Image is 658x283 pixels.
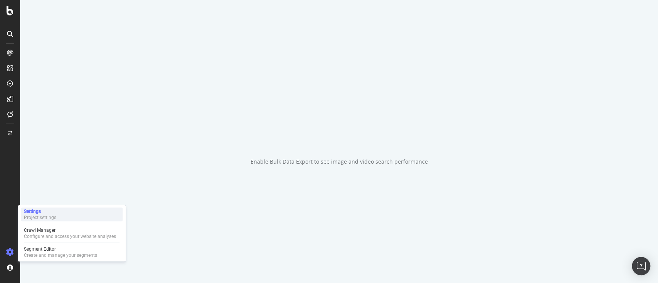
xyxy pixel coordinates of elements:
a: Crawl ManagerConfigure and access your website analyses [21,226,123,240]
div: Configure and access your website analyses [24,233,116,239]
div: Settings [24,208,56,214]
div: Segment Editor [24,246,97,252]
a: SettingsProject settings [21,208,123,221]
div: Open Intercom Messenger [632,257,650,275]
a: Segment EditorCreate and manage your segments [21,245,123,259]
div: Crawl Manager [24,227,116,233]
div: Project settings [24,214,56,221]
div: Enable Bulk Data Export to see image and video search performance [251,158,428,166]
div: animation [311,118,367,146]
div: Create and manage your segments [24,252,97,258]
